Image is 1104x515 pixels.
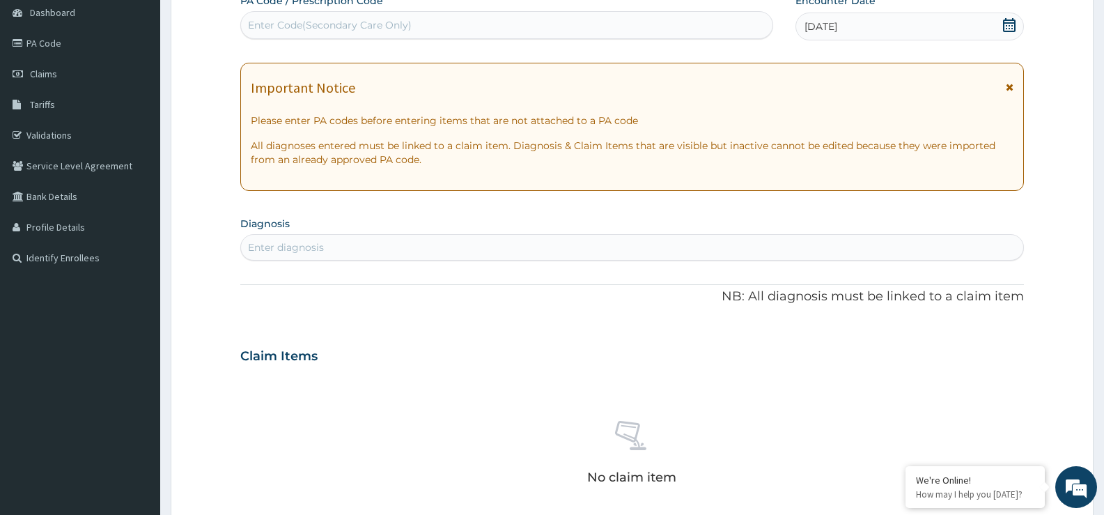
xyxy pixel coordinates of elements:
[72,78,234,96] div: Chat with us now
[240,349,318,364] h3: Claim Items
[251,80,355,95] h1: Important Notice
[7,356,265,405] textarea: Type your message and hit 'Enter'
[240,288,1024,306] p: NB: All diagnosis must be linked to a claim item
[228,7,262,40] div: Minimize live chat window
[30,98,55,111] span: Tariffs
[804,20,837,33] span: [DATE]
[248,240,324,254] div: Enter diagnosis
[81,163,192,304] span: We're online!
[251,114,1013,128] p: Please enter PA codes before entering items that are not attached to a PA code
[248,18,412,32] div: Enter Code(Secondary Care Only)
[587,470,676,484] p: No claim item
[916,474,1034,486] div: We're Online!
[30,6,75,19] span: Dashboard
[240,217,290,231] label: Diagnosis
[251,139,1013,167] p: All diagnoses entered must be linked to a claim item. Diagnosis & Claim Items that are visible bu...
[916,489,1034,500] p: How may I help you today?
[30,68,57,80] span: Claims
[26,70,56,105] img: d_794563401_company_1708531726252_794563401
